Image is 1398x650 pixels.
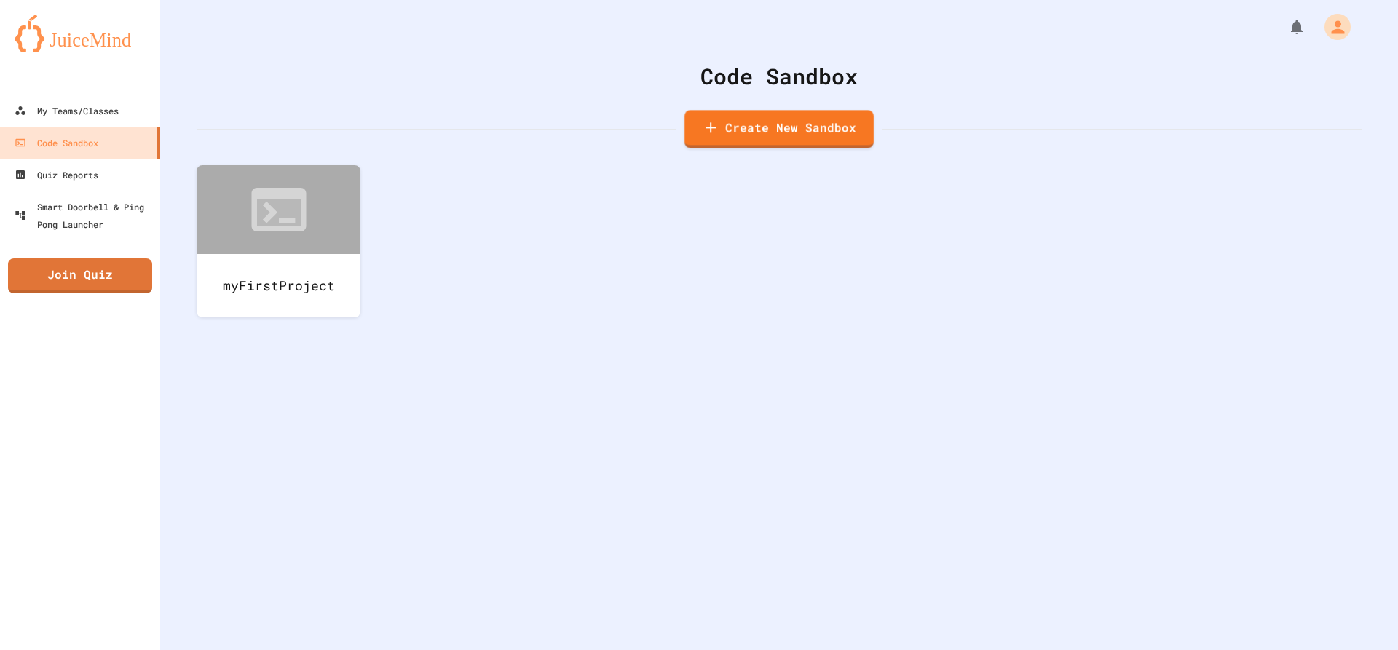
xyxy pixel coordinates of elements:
[197,165,360,317] a: myFirstProject
[1261,15,1309,39] div: My Notifications
[1309,10,1354,44] div: My Account
[1277,528,1383,590] iframe: chat widget
[1337,592,1383,635] iframe: chat widget
[8,258,152,293] a: Join Quiz
[15,15,146,52] img: logo-orange.svg
[15,198,154,233] div: Smart Doorbell & Ping Pong Launcher
[15,166,98,183] div: Quiz Reports
[15,134,98,151] div: Code Sandbox
[197,254,360,317] div: myFirstProject
[684,110,874,148] a: Create New Sandbox
[15,102,119,119] div: My Teams/Classes
[197,60,1362,92] div: Code Sandbox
